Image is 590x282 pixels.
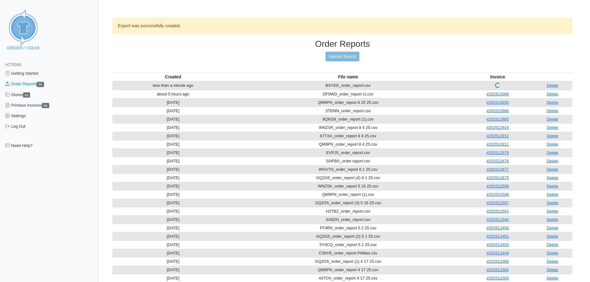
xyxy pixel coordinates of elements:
[113,148,233,157] td: [DATE]
[486,234,509,239] a: #202512451
[233,224,463,232] td: PT4R8_order_report 5 2 25.csv
[486,226,509,230] a: #202512456
[486,92,509,96] a: #202513068
[113,73,233,81] th: Created
[113,39,572,49] h3: Order Reports
[486,125,509,130] a: #202512914
[486,142,509,147] a: #202512911
[547,134,558,138] a: Delete
[547,217,558,222] a: Delete
[486,259,509,264] a: #202512385
[547,83,558,88] a: Delete
[547,108,558,113] a: Delete
[486,108,509,113] a: #202512986
[486,117,509,121] a: #202512985
[547,184,558,188] a: Delete
[547,200,558,205] a: Delete
[486,175,509,180] a: #202512675
[547,192,558,197] a: Delete
[113,90,233,98] td: about 5 hours ago
[486,200,509,205] a: #202512597
[113,165,233,174] td: [DATE]
[233,240,463,249] td: 5Y4CQ_order_report 5 1 25.csv
[113,232,233,240] td: [DATE]
[113,182,233,190] td: [DATE]
[486,134,509,138] a: #202512912
[233,123,463,132] td: WNZSK_order_report 8 4 25.csv
[113,224,233,232] td: [DATE]
[113,266,233,274] td: [DATE]
[486,167,509,172] a: #202512677
[547,259,558,264] a: Delete
[113,207,233,215] td: [DATE]
[113,199,233,207] td: [DATE]
[113,157,233,165] td: [DATE]
[547,242,558,247] a: Delete
[547,117,558,121] a: Delete
[233,73,463,81] th: File name
[463,73,533,81] th: Invoice
[42,103,49,108] span: 30
[486,150,509,155] a: #202512679
[233,98,463,107] td: QM9PN_order_report 8 25 25.csv
[486,192,509,197] a: #202512598
[486,242,509,247] a: #202512450
[547,276,558,280] a: Delete
[113,98,233,107] td: [DATE]
[547,209,558,214] a: Delete
[486,209,509,214] a: #202512541
[547,175,558,180] a: Delete
[486,184,509,188] a: #202512599
[233,199,463,207] td: GQ2G5_order_report (3) 5 16 25.csv
[113,215,233,224] td: [DATE]
[547,142,558,147] a: Delete
[486,276,509,280] a: #202512383
[233,157,463,165] td: SHPBA_order report.csv
[37,82,44,87] span: 31
[233,115,463,123] td: 8QKG8_order_report (1).csv
[326,52,359,61] a: Upload Report
[486,100,509,105] a: #202513035
[547,226,558,230] a: Delete
[547,159,558,163] a: Delete
[547,125,558,130] a: Delete
[547,100,558,105] a: Delete
[5,63,21,67] span: Actions
[233,232,463,240] td: GQ2G5_order_report (2) 5 1 25.csv
[233,266,463,274] td: QM9PN_order_report 4 17 25.csv
[113,107,233,115] td: [DATE]
[547,251,558,255] a: Delete
[113,123,233,132] td: [DATE]
[113,18,572,34] div: Export was successfully created.
[233,132,463,140] td: 67TXA_order_report 8 4 25.csv
[113,249,233,257] td: [DATE]
[486,159,509,163] a: #202512678
[233,81,463,90] td: BSYEE_order_report.csv
[233,148,463,157] td: EVPJ5_order_report.csv
[233,90,463,98] td: DF9WD_order_report r1.csv
[486,217,509,222] a: #202512540
[233,182,463,190] td: WNZSK_order_report 5 16 25.csv
[547,167,558,172] a: Delete
[23,92,30,98] span: 21
[233,249,463,257] td: C3KH5_order_report Phillies.csv
[233,165,463,174] td: WGV7G_order_report 6 1 25.csv
[547,92,558,96] a: Delete
[486,267,509,272] a: #202512384
[113,132,233,140] td: [DATE]
[113,115,233,123] td: [DATE]
[233,207,463,215] td: H2TBZ_order_report.csv
[113,140,233,148] td: [DATE]
[486,251,509,255] a: #202512449
[113,174,233,182] td: [DATE]
[547,267,558,272] a: Delete
[233,174,463,182] td: GQ2G5_order_report (4) 6 1 25.csv
[233,257,463,266] td: GQ2G5_order_report (1) 4 17 25.csv
[233,140,463,148] td: QM9PN_order_report 8 4 25.csv
[547,150,558,155] a: Delete
[113,240,233,249] td: [DATE]
[233,215,463,224] td: S45DH_order_report.csv
[547,234,558,239] a: Delete
[233,107,463,115] td: 3TEMN_order_report.csv
[113,190,233,199] td: [DATE]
